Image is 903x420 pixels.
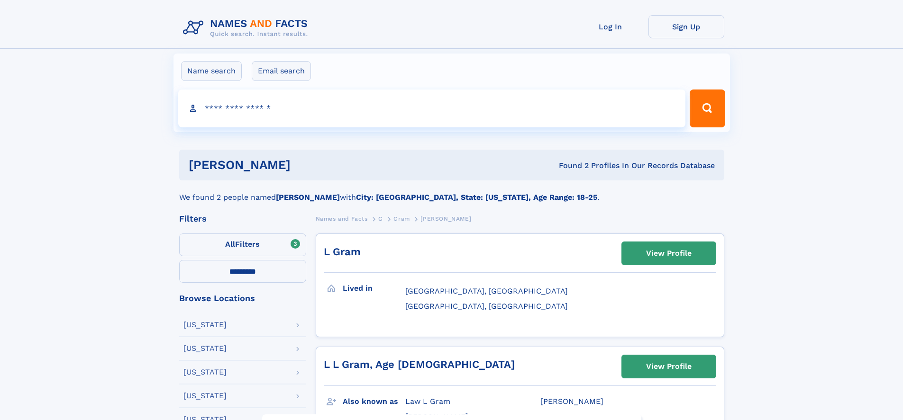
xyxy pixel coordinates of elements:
button: Search Button [690,89,725,127]
a: G [378,213,383,224]
span: Law L Gram [405,397,450,406]
span: All [225,240,235,249]
span: [PERSON_NAME] [420,215,471,222]
a: View Profile [622,355,716,378]
label: Email search [252,61,311,81]
b: City: [GEOGRAPHIC_DATA], State: [US_STATE], Age Range: 18-25 [356,193,597,202]
div: Found 2 Profiles In Our Records Database [425,161,715,171]
div: [US_STATE] [183,321,227,329]
a: Sign Up [648,15,724,38]
a: Gram [393,213,410,224]
img: Logo Names and Facts [179,15,316,41]
div: [US_STATE] [183,392,227,400]
input: search input [178,89,686,127]
span: Gram [393,215,410,222]
a: L L Gram, Age [DEMOGRAPHIC_DATA] [324,358,515,370]
h3: Also known as [343,393,405,410]
span: G [378,215,383,222]
a: View Profile [622,242,716,265]
b: [PERSON_NAME] [276,193,340,202]
div: [US_STATE] [183,345,227,352]
span: [GEOGRAPHIC_DATA], [GEOGRAPHIC_DATA] [405,302,568,311]
h3: Lived in [343,280,405,296]
div: [US_STATE] [183,368,227,376]
label: Filters [179,233,306,256]
div: View Profile [646,242,692,264]
div: View Profile [646,356,692,377]
span: [GEOGRAPHIC_DATA], [GEOGRAPHIC_DATA] [405,286,568,295]
div: Filters [179,214,306,223]
label: Name search [181,61,242,81]
a: Log In [573,15,648,38]
span: [PERSON_NAME] [540,397,603,406]
a: Names and Facts [316,213,368,224]
div: Browse Locations [179,294,306,303]
h1: [PERSON_NAME] [189,159,425,171]
div: We found 2 people named with . [179,180,724,203]
a: L Gram [324,246,361,258]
